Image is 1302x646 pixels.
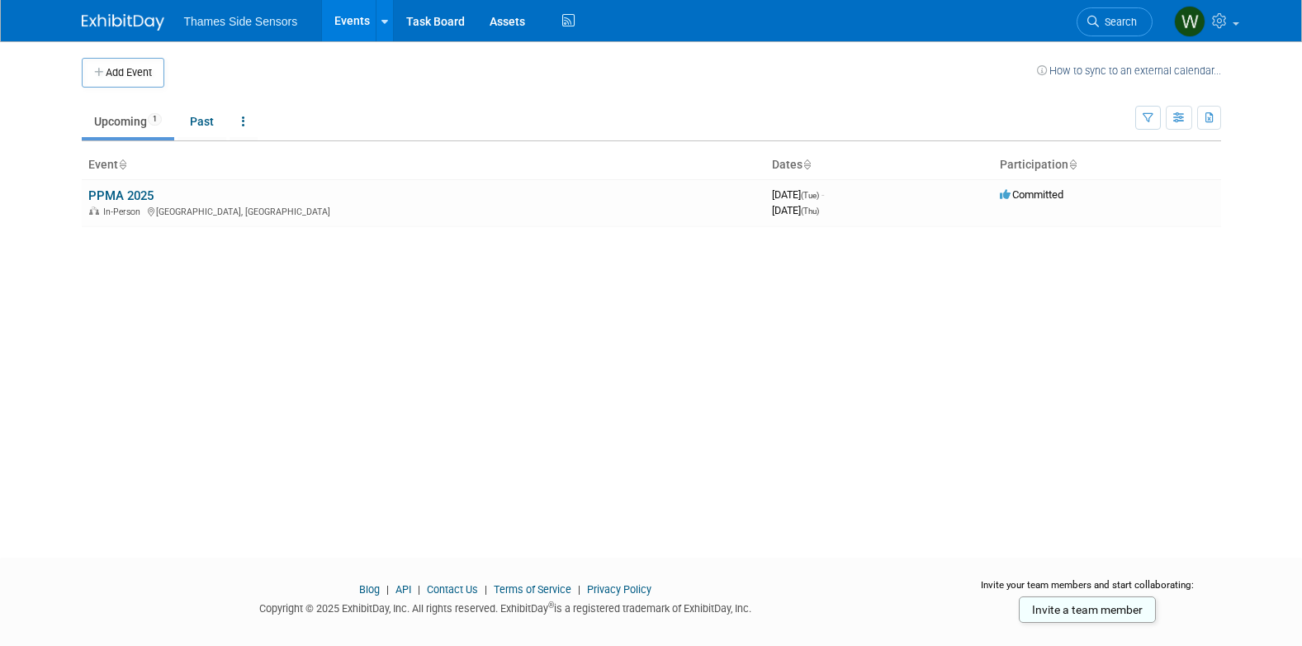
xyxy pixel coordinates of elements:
a: Contact Us [427,583,478,596]
span: (Tue) [801,191,819,200]
span: Search [1099,16,1137,28]
th: Event [82,151,765,179]
a: Terms of Service [494,583,571,596]
span: [DATE] [772,204,819,216]
span: - [821,188,824,201]
sup: ® [548,601,554,610]
a: Sort by Start Date [803,158,811,171]
span: | [574,583,585,596]
img: Will Morse [1174,6,1205,37]
span: In-Person [103,207,145,217]
a: API [395,583,411,596]
span: Committed [1000,188,1063,201]
th: Participation [993,151,1221,179]
span: (Thu) [801,207,819,216]
div: Copyright © 2025 ExhibitDay, Inc. All rights reserved. ExhibitDay is a registered trademark of Ex... [82,597,930,616]
span: | [382,583,393,596]
span: [DATE] [772,188,824,201]
span: 1 [148,113,162,126]
a: Upcoming1 [82,106,174,137]
div: Invite your team members and start collaborating: [954,578,1221,603]
img: In-Person Event [89,207,99,215]
a: Sort by Participation Type [1068,158,1077,171]
th: Dates [765,151,993,179]
a: Blog [359,583,380,596]
a: How to sync to an external calendar... [1037,64,1221,77]
span: | [481,583,491,596]
img: ExhibitDay [82,14,164,31]
a: Past [178,106,226,137]
span: Thames Side Sensors [184,15,298,28]
a: Privacy Policy [587,583,651,596]
a: Search [1077,7,1153,36]
div: [GEOGRAPHIC_DATA], [GEOGRAPHIC_DATA] [88,204,759,217]
a: Invite a team member [1019,596,1156,623]
span: | [414,583,424,596]
a: Sort by Event Name [118,158,126,171]
button: Add Event [82,58,164,88]
a: PPMA 2025 [88,188,154,203]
